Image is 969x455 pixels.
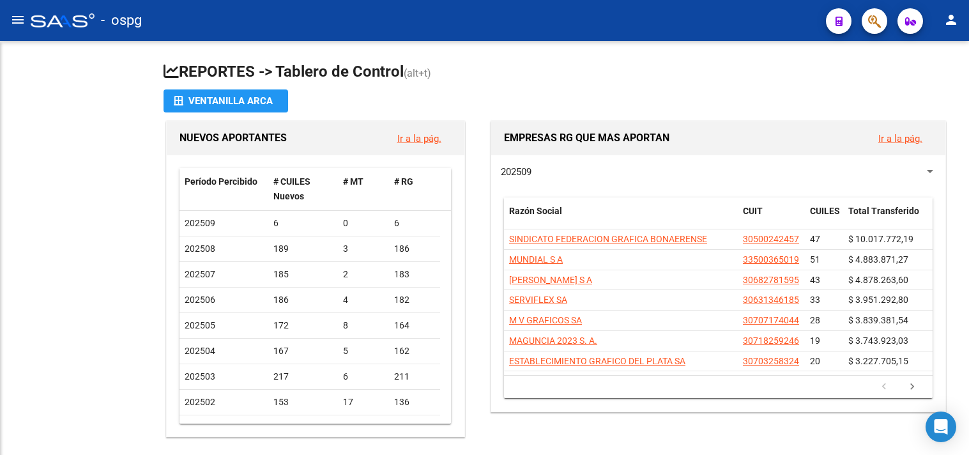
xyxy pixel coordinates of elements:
[509,254,563,265] span: MUNDIAL S A
[343,395,384,410] div: 17
[185,243,215,254] span: 202508
[878,133,922,144] a: Ir a la pág.
[848,275,908,285] span: $ 4.878.263,60
[810,295,820,305] span: 33
[743,275,799,285] span: 30682781595
[848,356,908,366] span: $ 3.227.705,15
[848,295,908,305] span: $ 3.951.292,80
[101,6,142,35] span: - ospg
[185,295,215,305] span: 202506
[743,335,799,346] span: 30718259246
[185,397,215,407] span: 202502
[394,267,435,282] div: 183
[185,346,215,356] span: 202504
[273,420,333,435] div: 190
[743,295,799,305] span: 30631346185
[509,315,582,325] span: M V GRAFICOS SA
[185,371,215,382] span: 202503
[509,335,597,346] span: MAGUNCIA 2023 S. A.
[394,242,435,256] div: 186
[743,315,799,325] span: 30707174044
[743,356,799,366] span: 30703258324
[179,132,287,144] span: NUEVOS APORTANTES
[343,216,384,231] div: 0
[843,197,933,240] datatable-header-cell: Total Transferido
[810,356,820,366] span: 20
[179,168,268,210] datatable-header-cell: Período Percibido
[185,422,215,433] span: 202501
[394,318,435,333] div: 164
[185,320,215,330] span: 202505
[164,61,949,84] h1: REPORTES -> Tablero de Control
[810,206,840,216] span: CUILES
[338,168,389,210] datatable-header-cell: # MT
[185,218,215,228] span: 202509
[273,293,333,307] div: 186
[273,369,333,384] div: 217
[185,269,215,279] span: 202507
[509,356,685,366] span: ESTABLECIMIENTO GRAFICO DEL PLATA SA
[509,275,592,285] span: [PERSON_NAME] S A
[164,89,288,112] button: Ventanilla ARCA
[810,315,820,325] span: 28
[394,293,435,307] div: 182
[394,176,413,187] span: # RG
[394,369,435,384] div: 211
[743,254,799,265] span: 33500365019
[848,206,919,216] span: Total Transferido
[343,176,363,187] span: # MT
[848,254,908,265] span: $ 4.883.871,27
[273,242,333,256] div: 189
[926,412,956,442] div: Open Intercom Messenger
[394,216,435,231] div: 6
[174,89,278,112] div: Ventanilla ARCA
[805,197,843,240] datatable-header-cell: CUILES
[848,315,908,325] span: $ 3.839.381,54
[509,295,567,305] span: SERVIFLEX SA
[185,176,257,187] span: Período Percibido
[404,67,431,79] span: (alt+t)
[848,335,908,346] span: $ 3.743.923,03
[394,395,435,410] div: 136
[868,127,933,150] button: Ir a la pág.
[509,206,562,216] span: Razón Social
[397,133,441,144] a: Ir a la pág.
[343,293,384,307] div: 4
[343,369,384,384] div: 6
[501,166,531,178] span: 202509
[343,242,384,256] div: 3
[273,344,333,359] div: 167
[900,380,924,394] a: go to next page
[273,267,333,282] div: 185
[738,197,805,240] datatable-header-cell: CUIT
[743,206,763,216] span: CUIT
[743,234,799,244] span: 30500242457
[389,168,440,210] datatable-header-cell: # RG
[387,127,452,150] button: Ir a la pág.
[273,395,333,410] div: 153
[273,176,310,201] span: # CUILES Nuevos
[509,234,707,244] span: SINDICATO FEDERACION GRAFICA BONAERENSE
[394,420,435,435] div: 174
[273,216,333,231] div: 6
[848,234,913,244] span: $ 10.017.772,19
[504,197,738,240] datatable-header-cell: Razón Social
[810,335,820,346] span: 19
[504,132,669,144] span: EMPRESAS RG QUE MAS APORTAN
[394,344,435,359] div: 162
[268,168,338,210] datatable-header-cell: # CUILES Nuevos
[343,318,384,333] div: 8
[810,234,820,244] span: 47
[10,12,26,27] mat-icon: menu
[810,275,820,285] span: 43
[343,344,384,359] div: 5
[273,318,333,333] div: 172
[810,254,820,265] span: 51
[343,267,384,282] div: 2
[343,420,384,435] div: 16
[943,12,959,27] mat-icon: person
[872,380,896,394] a: go to previous page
